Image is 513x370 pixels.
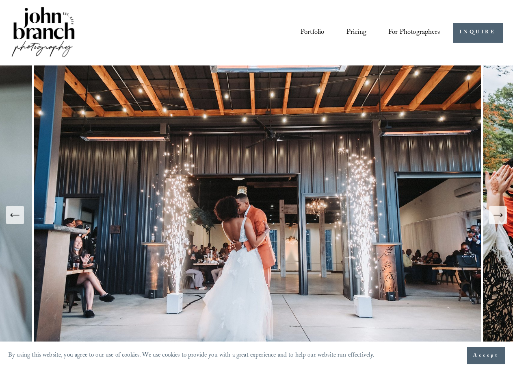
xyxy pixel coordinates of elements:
[453,23,503,43] a: INQUIRE
[467,347,505,364] button: Accept
[10,5,76,60] img: John Branch IV Photography
[473,352,499,360] span: Accept
[6,206,24,224] button: Previous Slide
[489,206,507,224] button: Next Slide
[346,25,366,40] a: Pricing
[388,26,440,39] span: For Photographers
[301,25,325,40] a: Portfolio
[34,65,483,365] img: The Meadows Raleigh Wedding Photography
[8,350,375,362] p: By using this website, you agree to our use of cookies. We use cookies to provide you with a grea...
[388,25,440,40] a: folder dropdown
